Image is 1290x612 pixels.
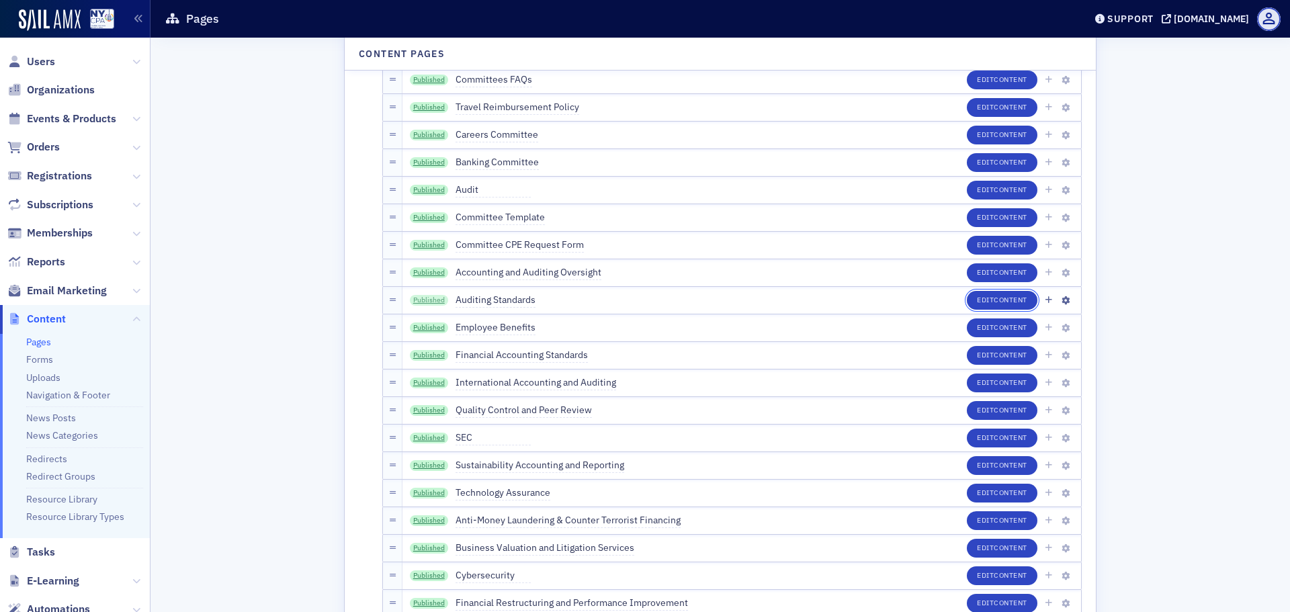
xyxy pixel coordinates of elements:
[456,155,539,170] span: Banking Committee
[7,255,65,269] a: Reports
[456,568,531,583] span: Cybersecurity
[456,293,535,308] span: Auditing Standards
[994,322,1027,332] span: Content
[410,267,449,278] a: Published
[410,240,449,251] a: Published
[410,350,449,361] a: Published
[410,598,449,609] a: Published
[410,488,449,498] a: Published
[27,226,93,241] span: Memberships
[967,208,1037,227] button: EditContent
[27,545,55,560] span: Tasks
[410,130,449,140] a: Published
[1174,13,1249,25] div: [DOMAIN_NAME]
[994,102,1027,112] span: Content
[410,570,449,581] a: Published
[410,515,449,526] a: Published
[967,291,1037,310] button: EditContent
[456,376,616,390] span: International Accounting and Auditing
[1162,14,1254,24] button: [DOMAIN_NAME]
[967,456,1037,475] button: EditContent
[26,371,60,384] a: Uploads
[994,598,1027,607] span: Content
[994,433,1027,442] span: Content
[410,295,449,306] a: Published
[456,348,588,363] span: Financial Accounting Standards
[456,431,531,445] span: SEC
[1107,13,1154,25] div: Support
[410,75,449,85] a: Published
[410,157,449,168] a: Published
[27,255,65,269] span: Reports
[994,460,1027,470] span: Content
[967,126,1037,144] button: EditContent
[26,353,53,365] a: Forms
[967,374,1037,392] button: EditContent
[7,83,95,97] a: Organizations
[7,226,93,241] a: Memberships
[7,140,60,155] a: Orders
[994,295,1027,304] span: Content
[26,493,97,505] a: Resource Library
[410,460,449,471] a: Published
[994,515,1027,525] span: Content
[994,488,1027,497] span: Content
[27,112,116,126] span: Events & Products
[410,185,449,195] a: Published
[27,574,79,588] span: E-Learning
[7,312,66,326] a: Content
[26,511,124,523] a: Resource Library Types
[994,212,1027,222] span: Content
[26,453,67,465] a: Redirects
[410,322,449,333] a: Published
[410,378,449,388] a: Published
[186,11,219,27] h1: Pages
[994,130,1027,139] span: Content
[994,405,1027,414] span: Content
[994,543,1027,552] span: Content
[410,405,449,416] a: Published
[456,458,624,473] span: Sustainability Accounting and Reporting
[456,320,535,335] span: Employee Benefits
[994,570,1027,580] span: Content
[27,54,55,69] span: Users
[456,541,634,556] span: Business Valuation and Litigation Services
[967,484,1037,502] button: EditContent
[1257,7,1281,31] span: Profile
[967,401,1037,420] button: EditContent
[994,350,1027,359] span: Content
[967,98,1037,117] button: EditContent
[7,545,55,560] a: Tasks
[90,9,114,30] img: SailAMX
[26,336,51,348] a: Pages
[967,153,1037,172] button: EditContent
[410,433,449,443] a: Published
[27,198,93,212] span: Subscriptions
[19,9,81,31] img: SailAMX
[26,412,76,424] a: News Posts
[967,429,1037,447] button: EditContent
[81,9,114,32] a: View Homepage
[967,511,1037,530] button: EditContent
[994,157,1027,167] span: Content
[994,185,1027,194] span: Content
[7,574,79,588] a: E-Learning
[967,346,1037,365] button: EditContent
[456,513,681,528] span: Anti-Money Laundering & Counter Terrorist Financing
[7,283,107,298] a: Email Marketing
[456,100,579,115] span: Travel Reimbursement Policy
[967,566,1037,585] button: EditContent
[967,263,1037,282] button: EditContent
[359,47,445,61] h4: Content Pages
[967,539,1037,558] button: EditContent
[410,102,449,113] a: Published
[410,543,449,554] a: Published
[26,389,110,401] a: Navigation & Footer
[7,54,55,69] a: Users
[967,181,1037,200] button: EditContent
[456,486,550,500] span: Technology Assurance
[456,265,601,280] span: Accounting and Auditing Oversight
[967,236,1037,255] button: EditContent
[456,210,545,225] span: Committee Template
